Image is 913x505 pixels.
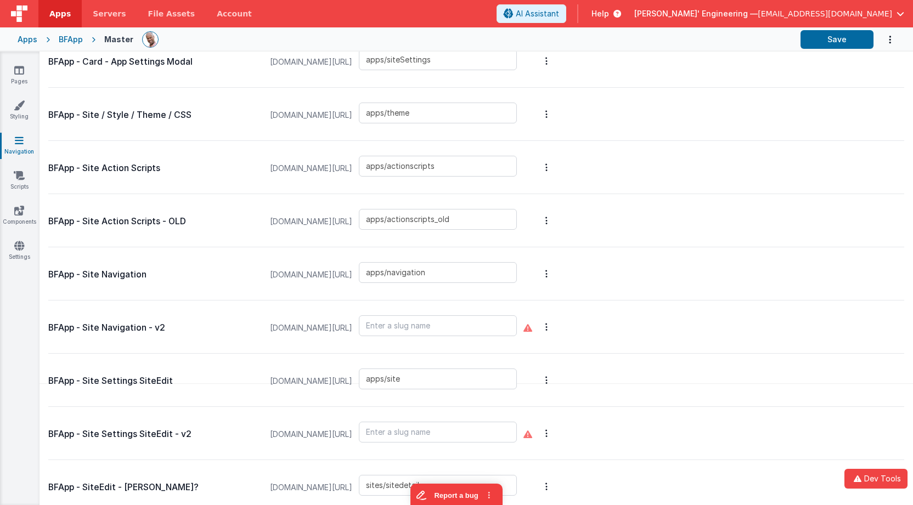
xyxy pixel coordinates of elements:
button: Options [539,92,554,136]
p: BFApp - Site Navigation [48,267,259,282]
input: Enter a slug name [359,368,517,389]
span: AI Assistant [516,8,559,19]
button: Options [539,198,554,242]
span: [DOMAIN_NAME][URL] [263,147,359,189]
p: BFApp - SiteEdit - [PERSON_NAME]? [48,480,259,495]
div: Apps [18,34,37,45]
div: BFApp [59,34,83,45]
input: Enter a slug name [359,49,517,70]
p: BFApp - Site Action Scripts [48,161,259,176]
input: Enter a slug name [359,422,517,442]
button: Options [539,145,554,189]
p: BFApp - Site Settings SiteEdit [48,373,259,389]
button: Options [539,358,554,402]
input: Enter a slug name [359,156,517,177]
button: Save [801,30,873,49]
span: [DOMAIN_NAME][URL] [263,307,359,349]
input: Enter a slug name [359,262,517,283]
span: File Assets [148,8,195,19]
button: Options [539,39,554,83]
input: Enter a slug name [359,475,517,496]
span: [DOMAIN_NAME][URL] [263,254,359,296]
span: [DOMAIN_NAME][URL] [263,41,359,83]
span: [DOMAIN_NAME][URL] [263,201,359,242]
p: BFApp - Site / Style / Theme / CSS [48,107,259,123]
button: Options [539,305,554,349]
button: AI Assistant [497,4,566,23]
span: [DOMAIN_NAME][URL] [263,360,359,402]
span: Help [591,8,609,19]
p: BFApp - Card - App Settings Modal [48,54,259,70]
p: BFApp - Site Settings SiteEdit - v2 [48,427,259,442]
button: [PERSON_NAME]' Engineering — [EMAIL_ADDRESS][DOMAIN_NAME] [634,8,904,19]
span: Servers [93,8,126,19]
div: Master [104,34,133,45]
button: Options [539,252,554,296]
span: [EMAIL_ADDRESS][DOMAIN_NAME] [758,8,892,19]
span: [DOMAIN_NAME][URL] [263,413,359,455]
button: Dev Tools [844,469,908,489]
img: 11ac31fe5dc3d0eff3fbbbf7b26fa6e1 [143,32,158,47]
button: Options [873,29,895,51]
p: BFApp - Site Navigation - v2 [48,320,259,336]
span: [PERSON_NAME]' Engineering — [634,8,758,19]
span: [DOMAIN_NAME][URL] [263,94,359,136]
input: Enter a slug name [359,103,517,123]
input: Enter a slug name [359,209,517,230]
input: Enter a slug name [359,315,517,336]
p: BFApp - Site Action Scripts - OLD [48,214,259,229]
span: Apps [49,8,71,19]
button: Options [539,411,554,455]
